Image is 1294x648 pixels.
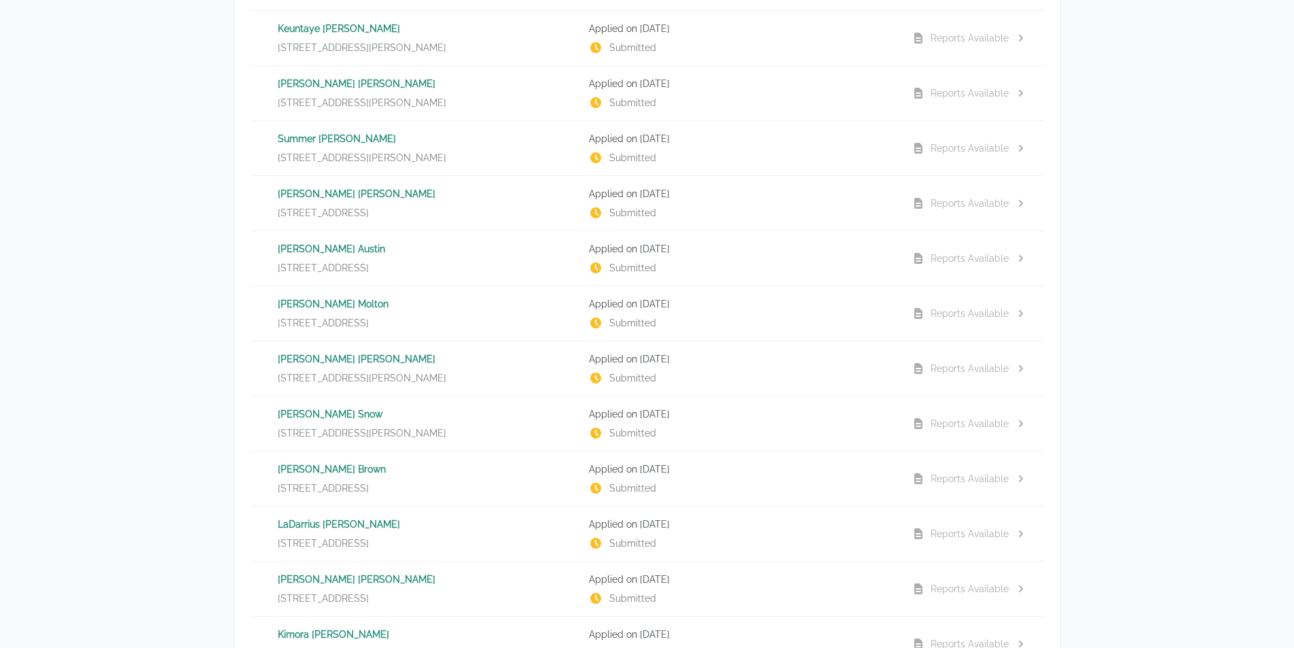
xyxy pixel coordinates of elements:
p: Submitted [589,592,890,605]
p: [PERSON_NAME] [PERSON_NAME] [278,187,579,201]
p: LaDarrius [PERSON_NAME] [278,517,579,531]
p: Applied on [589,297,890,311]
p: Applied on [589,77,890,90]
p: Applied on [589,22,890,35]
p: Applied on [589,242,890,256]
div: Reports Available [931,417,1009,430]
span: [STREET_ADDRESS] [278,206,369,220]
span: [STREET_ADDRESS] [278,261,369,275]
time: [DATE] [640,188,670,199]
div: Reports Available [931,307,1009,320]
p: [PERSON_NAME] Snow [278,407,579,421]
span: [STREET_ADDRESS] [278,481,369,495]
p: Applied on [589,187,890,201]
a: LaDarrius [PERSON_NAME][STREET_ADDRESS]Applied on [DATE]SubmittedReports Available [251,507,1044,561]
p: Submitted [589,206,890,220]
time: [DATE] [640,78,670,89]
p: Applied on [589,517,890,531]
p: [PERSON_NAME] Austin [278,242,579,256]
p: Keuntaye [PERSON_NAME] [278,22,579,35]
div: Reports Available [931,582,1009,596]
a: Keuntaye [PERSON_NAME][STREET_ADDRESS][PERSON_NAME]Applied on [DATE]SubmittedReports Available [251,11,1044,65]
p: [PERSON_NAME] [PERSON_NAME] [278,573,579,586]
span: [STREET_ADDRESS] [278,316,369,330]
p: Submitted [589,151,890,165]
p: [PERSON_NAME] [PERSON_NAME] [278,77,579,90]
time: [DATE] [640,354,670,364]
time: [DATE] [640,299,670,309]
p: Submitted [589,96,890,109]
p: [PERSON_NAME] Molton [278,297,579,311]
p: Submitted [589,261,890,275]
span: [STREET_ADDRESS][PERSON_NAME] [278,426,446,440]
time: [DATE] [640,409,670,420]
p: Submitted [589,316,890,330]
p: [PERSON_NAME] Brown [278,462,579,476]
a: [PERSON_NAME] [PERSON_NAME][STREET_ADDRESS]Applied on [DATE]SubmittedReports Available [251,562,1044,616]
time: [DATE] [640,519,670,530]
a: [PERSON_NAME] [PERSON_NAME][STREET_ADDRESS][PERSON_NAME]Applied on [DATE]SubmittedReports Available [251,341,1044,396]
p: Submitted [589,426,890,440]
p: Applied on [589,462,890,476]
a: Summer [PERSON_NAME][STREET_ADDRESS][PERSON_NAME]Applied on [DATE]SubmittedReports Available [251,121,1044,175]
a: [PERSON_NAME] Snow[STREET_ADDRESS][PERSON_NAME]Applied on [DATE]SubmittedReports Available [251,396,1044,451]
p: Applied on [589,628,890,641]
div: Reports Available [931,141,1009,155]
a: [PERSON_NAME] Brown[STREET_ADDRESS]Applied on [DATE]SubmittedReports Available [251,451,1044,506]
time: [DATE] [640,243,670,254]
div: Reports Available [931,252,1009,265]
p: Submitted [589,371,890,385]
div: Reports Available [931,362,1009,375]
span: [STREET_ADDRESS][PERSON_NAME] [278,151,446,165]
p: Submitted [589,481,890,495]
time: [DATE] [640,574,670,585]
span: [STREET_ADDRESS][PERSON_NAME] [278,96,446,109]
time: [DATE] [640,23,670,34]
p: [PERSON_NAME] [PERSON_NAME] [278,352,579,366]
time: [DATE] [640,133,670,144]
p: Submitted [589,41,890,54]
a: [PERSON_NAME] [PERSON_NAME][STREET_ADDRESS][PERSON_NAME]Applied on [DATE]SubmittedReports Available [251,66,1044,120]
time: [DATE] [640,464,670,475]
p: Submitted [589,536,890,550]
span: [STREET_ADDRESS] [278,592,369,605]
span: [STREET_ADDRESS][PERSON_NAME] [278,41,446,54]
div: Reports Available [931,197,1009,210]
span: [STREET_ADDRESS] [278,536,369,550]
span: [STREET_ADDRESS][PERSON_NAME] [278,371,446,385]
p: Applied on [589,573,890,586]
a: [PERSON_NAME] Austin[STREET_ADDRESS]Applied on [DATE]SubmittedReports Available [251,231,1044,286]
div: Reports Available [931,472,1009,485]
p: Summer [PERSON_NAME] [278,132,579,146]
p: Kimora [PERSON_NAME] [278,628,579,641]
time: [DATE] [640,629,670,640]
p: Applied on [589,132,890,146]
a: [PERSON_NAME] Molton[STREET_ADDRESS]Applied on [DATE]SubmittedReports Available [251,286,1044,341]
div: Reports Available [931,86,1009,100]
div: Reports Available [931,527,1009,541]
p: Applied on [589,407,890,421]
a: [PERSON_NAME] [PERSON_NAME][STREET_ADDRESS]Applied on [DATE]SubmittedReports Available [251,176,1044,231]
p: Applied on [589,352,890,366]
div: Reports Available [931,31,1009,45]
